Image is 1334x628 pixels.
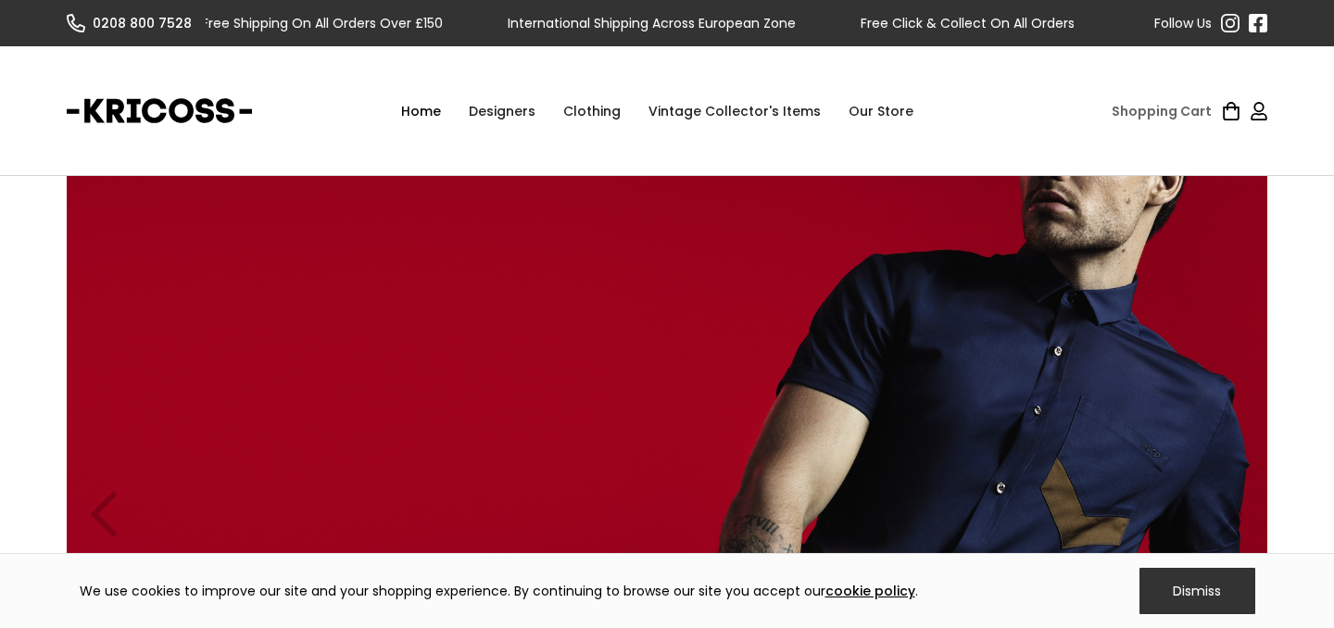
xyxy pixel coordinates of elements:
[93,14,192,32] div: 0208 800 7528
[549,83,635,139] div: Clothing
[835,83,927,139] a: Our Store
[455,83,549,139] div: Designers
[387,83,455,139] a: Home
[861,14,1075,32] div: Free Click & Collect On All Orders
[1139,568,1255,614] div: Dismiss
[202,14,443,32] div: Free Shipping On All Orders Over £150
[80,582,918,600] div: We use cookies to improve our site and your shopping experience. By continuing to browse our site...
[508,14,796,32] div: International Shipping Across European Zone
[67,88,252,134] a: home
[635,83,835,139] a: Vintage Collector's Items
[1154,14,1212,32] div: Follow Us
[67,14,206,32] a: 0208 800 7528
[1112,102,1212,120] div: Shopping Cart
[825,582,915,600] a: cookie policy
